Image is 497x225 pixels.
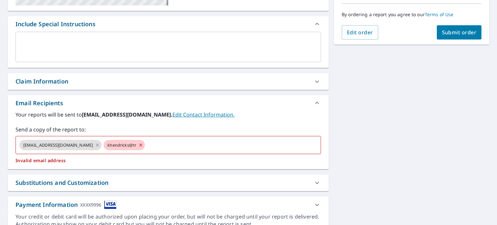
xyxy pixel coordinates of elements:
[16,126,321,133] label: Send a copy of the report to:
[8,197,329,213] div: Payment InformationXXXX9996cardImage
[347,29,373,36] span: Edit order
[342,12,481,17] p: By ordering a report you agree to our
[8,16,329,32] div: Include Special Instructions
[425,11,454,17] a: Terms of Use
[16,99,63,107] div: Email Recipients
[80,200,101,209] div: XXXX9996
[16,20,95,28] div: Include Special Instructions
[19,142,97,148] span: [EMAIL_ADDRESS][DOMAIN_NAME]
[104,200,116,209] img: cardImage
[8,174,329,191] div: Substitutions and Customization
[442,29,477,36] span: Submit order
[16,178,108,187] div: Substitutions and Customization
[82,111,172,118] b: [EMAIL_ADDRESS][DOMAIN_NAME].
[172,111,235,118] a: EditContactInfo
[8,95,329,111] div: Email Recipients
[104,142,140,148] span: khendricks@tr
[16,200,116,209] div: Payment Information
[8,73,329,90] div: Claim Information
[16,77,68,86] div: Claim Information
[104,140,145,150] div: khendricks@tr
[19,140,102,150] div: [EMAIL_ADDRESS][DOMAIN_NAME]
[16,158,321,163] p: Invalid email address
[437,25,482,39] button: Submit order
[16,111,321,118] label: Your reports will be sent to
[342,25,378,39] button: Edit order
